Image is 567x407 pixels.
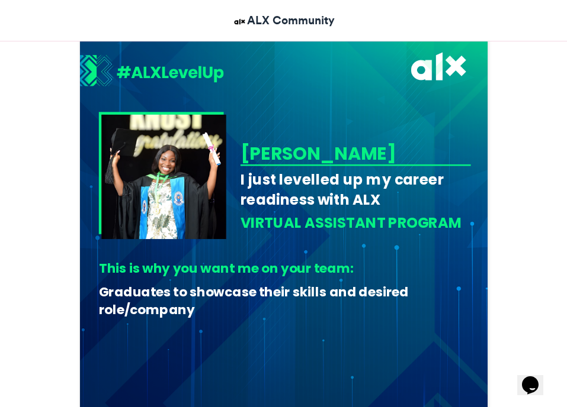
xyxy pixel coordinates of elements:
[232,14,247,29] img: ALX Community
[232,12,335,29] a: ALX Community
[517,360,555,395] iframe: chat widget
[98,259,462,277] div: This is why you want me on your team:
[240,141,467,166] div: [PERSON_NAME]
[240,170,470,209] div: I just levelled up my career readiness with ALX
[240,213,470,233] div: VIRTUAL ASSISTANT PROGRAM
[101,114,226,239] img: 1756900529.081-b2dcae4267c1926e4edbba7f5065fdc4d8f11412.png
[80,54,224,89] img: 1721821317.056-e66095c2f9b7be57613cf5c749b4708f54720bc2.png
[98,283,462,318] div: Graduates to showcase their skills and desired role/company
